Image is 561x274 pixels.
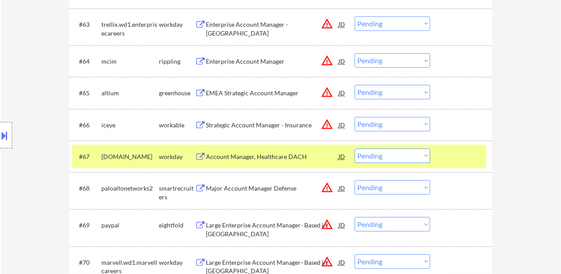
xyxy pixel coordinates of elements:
[206,57,338,66] div: Enterprise Account Manager
[159,57,195,66] div: rippling
[321,256,333,268] button: warning_amber
[338,117,346,133] div: JD
[101,221,159,230] div: paypal
[159,221,195,230] div: eightfold
[206,20,338,37] div: Enterprise Account Manager - [GEOGRAPHIC_DATA]
[159,89,195,97] div: greenhouse
[338,254,346,270] div: JD
[206,121,338,130] div: Strategic Account Manager - Insurance
[159,258,195,267] div: workday
[338,148,346,164] div: JD
[338,85,346,101] div: JD
[206,184,338,193] div: Major Account Manager Defense
[206,152,338,161] div: Account Manager, Healthcare DACH
[206,89,338,97] div: EMEA Strategic Account Manager
[159,20,195,29] div: workday
[321,218,333,231] button: warning_amber
[101,20,159,37] div: trellix.wd1.enterprisecareers
[321,118,333,130] button: warning_amber
[321,18,333,30] button: warning_amber
[79,258,94,267] div: #70
[206,221,338,238] div: Large Enterprise Account Manager- Based in [GEOGRAPHIC_DATA]
[79,221,94,230] div: #69
[321,54,333,67] button: warning_amber
[159,184,195,201] div: smartrecruiters
[79,20,94,29] div: #63
[338,180,346,196] div: JD
[321,86,333,98] button: warning_amber
[338,16,346,32] div: JD
[338,53,346,69] div: JD
[338,217,346,233] div: JD
[321,181,333,194] button: warning_amber
[159,121,195,130] div: workable
[159,152,195,161] div: workday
